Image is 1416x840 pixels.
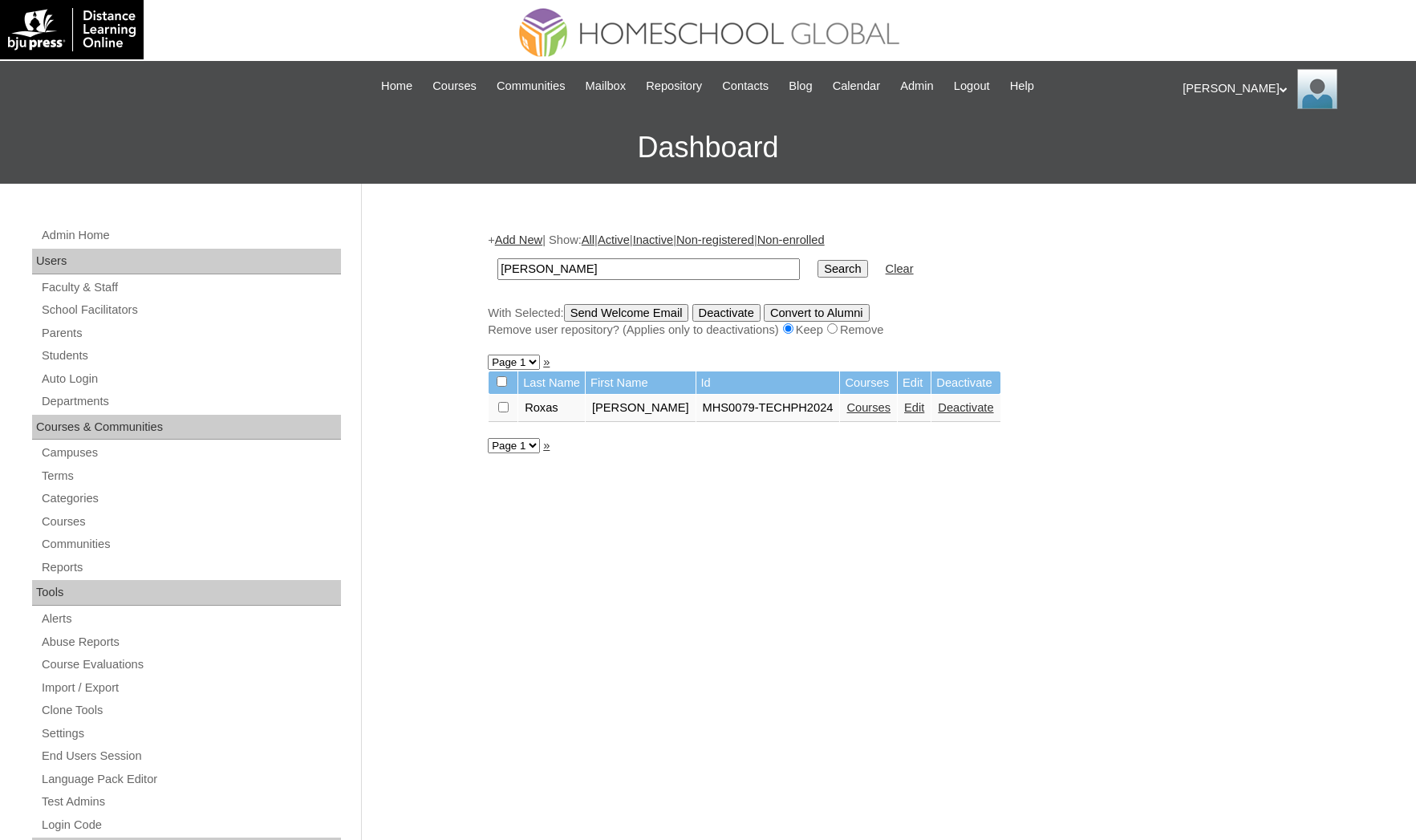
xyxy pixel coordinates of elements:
[32,249,341,274] div: Users
[789,77,812,95] span: Blog
[40,512,341,532] a: Courses
[32,415,341,440] div: Courses & Communities
[833,77,880,95] span: Calendar
[586,77,627,95] span: Mailbox
[40,609,341,629] a: Alerts
[40,655,341,675] a: Course Evaluations
[1183,69,1400,109] div: [PERSON_NAME]
[764,304,870,322] input: Convert to Alumni
[938,401,993,414] a: Deactivate
[40,346,341,366] a: Students
[40,392,341,412] a: Departments
[886,262,914,275] a: Clear
[40,534,341,554] a: Communities
[846,401,891,414] a: Courses
[931,371,1000,395] td: Deactivate
[1002,77,1042,95] a: Help
[898,371,931,395] td: Edit
[488,232,1282,338] div: + | Show: | | | |
[495,233,542,246] a: Add New
[8,8,136,51] img: logo-white.png
[40,466,341,486] a: Terms
[598,233,630,246] a: Active
[840,371,897,395] td: Courses
[714,77,777,95] a: Contacts
[40,558,341,578] a: Reports
[676,233,754,246] a: Non-registered
[722,77,769,95] span: Contacts
[40,632,341,652] a: Abuse Reports
[32,580,341,606] div: Tools
[40,792,341,812] a: Test Admins
[40,300,341,320] a: School Facilitators
[818,260,867,278] input: Search
[489,77,574,95] a: Communities
[381,77,412,95] span: Home
[586,395,696,422] td: [PERSON_NAME]
[904,401,924,414] a: Edit
[578,77,635,95] a: Mailbox
[40,769,341,789] a: Language Pack Editor
[424,77,485,95] a: Courses
[586,371,696,395] td: First Name
[488,322,1282,339] div: Remove user repository? (Applies only to deactivations) Keep Remove
[692,304,761,322] input: Deactivate
[781,77,820,95] a: Blog
[646,77,702,95] span: Repository
[892,77,942,95] a: Admin
[1297,69,1337,109] img: Ariane Ebuen
[757,233,825,246] a: Non-enrolled
[40,369,341,389] a: Auto Login
[543,439,550,452] a: »
[497,77,566,95] span: Communities
[518,395,585,422] td: Roxas
[40,323,341,343] a: Parents
[40,225,341,246] a: Admin Home
[696,371,840,395] td: Id
[638,77,710,95] a: Repository
[373,77,420,95] a: Home
[582,233,594,246] a: All
[40,678,341,698] a: Import / Export
[900,77,934,95] span: Admin
[518,371,585,395] td: Last Name
[954,77,990,95] span: Logout
[946,77,998,95] a: Logout
[564,304,689,322] input: Send Welcome Email
[633,233,674,246] a: Inactive
[40,443,341,463] a: Campuses
[40,700,341,720] a: Clone Tools
[488,304,1282,339] div: With Selected:
[825,77,888,95] a: Calendar
[8,112,1408,184] h3: Dashboard
[40,815,341,835] a: Login Code
[40,489,341,509] a: Categories
[696,395,840,422] td: MHS0079-TECHPH2024
[543,355,550,368] a: »
[40,278,341,298] a: Faculty & Staff
[497,258,800,280] input: Search
[1010,77,1034,95] span: Help
[432,77,477,95] span: Courses
[40,724,341,744] a: Settings
[40,746,341,766] a: End Users Session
